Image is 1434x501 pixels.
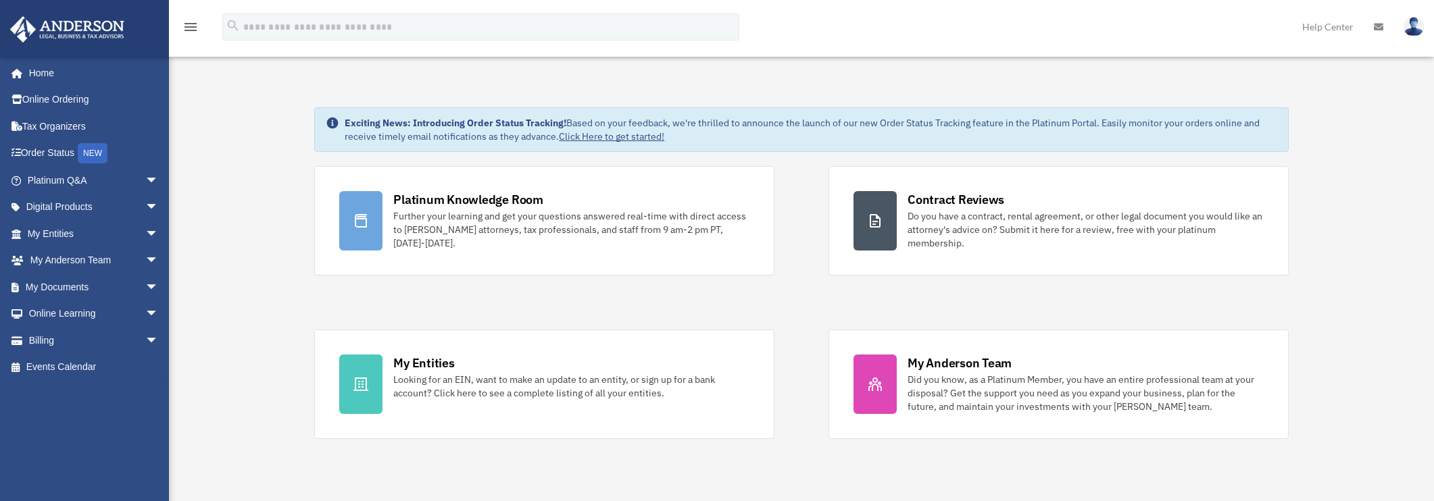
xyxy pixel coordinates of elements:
[145,167,172,194] span: arrow_drop_down
[393,354,454,371] div: My Entities
[145,273,172,301] span: arrow_drop_down
[9,140,179,167] a: Order StatusNEW
[1404,17,1424,36] img: User Pic
[908,209,1264,250] div: Do you have a contract, rental agreement, or other legal document you would like an attorney's ad...
[9,220,179,247] a: My Entitiesarrow_drop_down
[6,16,128,43] img: Anderson Advisors Platinum Portal
[145,220,172,248] span: arrow_drop_down
[145,300,172,328] span: arrow_drop_down
[908,354,1012,371] div: My Anderson Team
[145,327,172,354] span: arrow_drop_down
[393,373,749,400] div: Looking for an EIN, want to make an update to an entity, or sign up for a bank account? Click her...
[226,18,241,33] i: search
[9,327,179,354] a: Billingarrow_drop_down
[345,117,566,129] strong: Exciting News: Introducing Order Status Tracking!
[9,113,179,140] a: Tax Organizers
[182,19,199,35] i: menu
[9,273,179,300] a: My Documentsarrow_drop_down
[393,209,749,250] div: Further your learning and get your questions answered real-time with direct access to [PERSON_NAM...
[559,130,664,142] a: Click Here to get started!
[345,116,1277,143] div: Based on your feedback, we're thrilled to announce the launch of our new Order Status Tracking fe...
[9,59,172,86] a: Home
[908,191,1004,208] div: Contract Reviews
[829,166,1289,275] a: Contract Reviews Do you have a contract, rental agreement, or other legal document you would like...
[908,373,1264,413] div: Did you know, as a Platinum Member, you have an entire professional team at your disposal? Get th...
[829,329,1289,439] a: My Anderson Team Did you know, as a Platinum Member, you have an entire professional team at your...
[314,166,774,275] a: Platinum Knowledge Room Further your learning and get your questions answered real-time with dire...
[9,194,179,221] a: Digital Productsarrow_drop_down
[9,247,179,274] a: My Anderson Teamarrow_drop_down
[314,329,774,439] a: My Entities Looking for an EIN, want to make an update to an entity, or sign up for a bank accoun...
[145,247,172,275] span: arrow_drop_down
[9,86,179,113] a: Online Ordering
[9,354,179,381] a: Events Calendar
[9,300,179,327] a: Online Learningarrow_drop_down
[393,191,543,208] div: Platinum Knowledge Room
[145,194,172,221] span: arrow_drop_down
[182,24,199,35] a: menu
[78,143,107,163] div: NEW
[9,167,179,194] a: Platinum Q&Aarrow_drop_down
